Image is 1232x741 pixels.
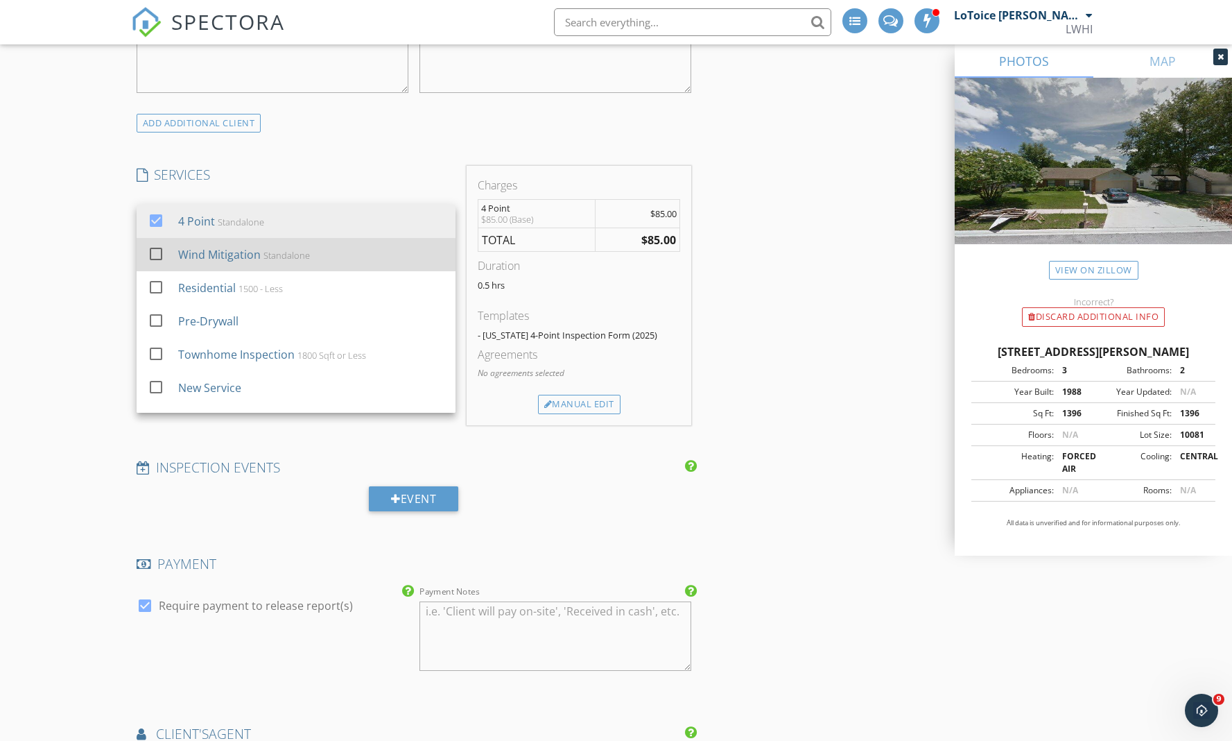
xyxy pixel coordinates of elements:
[1180,386,1196,398] span: N/A
[159,599,353,613] label: Require payment to release report(s)
[171,7,285,36] span: SPECTORA
[481,214,592,225] div: $85.00 (Base)
[1172,429,1211,441] div: 10081
[478,330,680,341] div: - [US_STATE] 4-Point Inspection Form (2025)
[177,313,238,330] div: Pre-Drywall
[478,280,680,291] p: 0.5 hrs
[1062,429,1078,441] span: N/A
[1093,407,1172,420] div: Finished Sq Ft:
[1213,694,1224,705] span: 9
[478,307,680,324] div: Templates
[177,346,294,363] div: Townhome Inspection
[1062,484,1078,496] span: N/A
[137,459,692,477] h4: INSPECTION EVENTS
[177,246,260,263] div: Wind Mitigation
[1054,364,1093,377] div: 3
[975,364,1054,377] div: Bedrooms:
[1093,44,1232,78] a: MAP
[137,166,456,184] h4: SERVICES
[971,518,1215,528] p: All data is unverified and for informational purposes only.
[1172,450,1211,475] div: CENTRAL
[955,296,1232,307] div: Incorrect?
[137,114,261,133] div: ADD ADDITIONAL client
[177,380,241,396] div: New Service
[297,350,365,361] div: 1800 Sqft or Less
[1049,261,1138,280] a: View on Zillow
[177,280,235,296] div: Residential
[538,395,621,414] div: Manual Edit
[955,44,1093,78] a: PHOTOS
[1054,407,1093,420] div: 1396
[1054,450,1093,475] div: FORCED AIR
[1093,386,1172,398] div: Year Updated:
[177,213,214,230] div: 4 Point
[971,343,1215,360] div: [STREET_ADDRESS][PERSON_NAME]
[1066,22,1093,36] div: LWHI
[975,429,1054,441] div: Floors:
[1093,429,1172,441] div: Lot Size:
[975,386,1054,398] div: Year Built:
[1093,484,1172,497] div: Rooms:
[369,486,458,511] div: Event
[975,450,1054,475] div: Heating:
[1093,450,1172,475] div: Cooling:
[478,228,595,252] td: TOTAL
[1172,364,1211,377] div: 2
[955,78,1232,278] img: streetview
[975,407,1054,420] div: Sq Ft:
[1172,407,1211,420] div: 1396
[641,232,676,248] strong: $85.00
[1185,694,1218,727] iframe: Intercom live chat
[137,555,692,573] h4: PAYMENT
[1180,484,1196,496] span: N/A
[263,250,309,261] div: Standalone
[1054,386,1093,398] div: 1988
[650,207,677,220] span: $85.00
[554,8,831,36] input: Search everything...
[481,203,592,214] div: 4 Point
[131,19,285,48] a: SPECTORA
[217,216,263,228] div: Standalone
[1093,364,1172,377] div: Bathrooms:
[975,484,1054,497] div: Appliances:
[238,283,282,294] div: 1500 - Less
[478,346,680,363] div: Agreements
[478,257,680,274] div: Duration
[478,367,680,380] p: No agreements selected
[131,7,162,37] img: The Best Home Inspection Software - Spectora
[1022,307,1165,327] div: Discard Additional info
[954,8,1082,22] div: LoToice [PERSON_NAME]
[478,177,680,194] div: Charges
